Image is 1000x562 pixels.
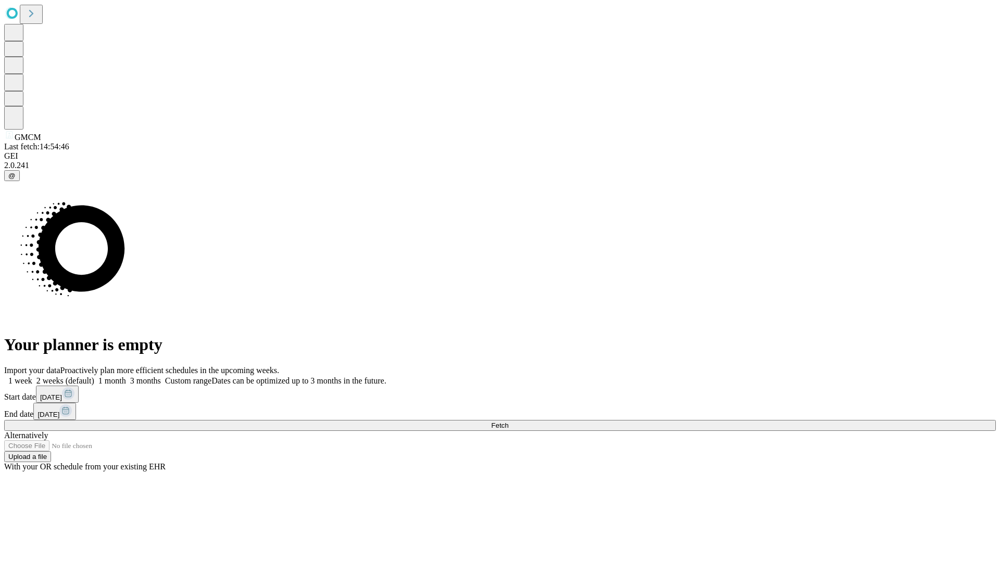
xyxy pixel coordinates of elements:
[4,151,996,161] div: GEI
[4,462,166,471] span: With your OR schedule from your existing EHR
[4,386,996,403] div: Start date
[130,376,161,385] span: 3 months
[4,161,996,170] div: 2.0.241
[4,335,996,354] h1: Your planner is empty
[4,431,48,440] span: Alternatively
[37,411,59,418] span: [DATE]
[98,376,126,385] span: 1 month
[491,421,508,429] span: Fetch
[40,393,62,401] span: [DATE]
[165,376,211,385] span: Custom range
[4,420,996,431] button: Fetch
[4,170,20,181] button: @
[4,403,996,420] div: End date
[4,142,69,151] span: Last fetch: 14:54:46
[8,172,16,180] span: @
[36,376,94,385] span: 2 weeks (default)
[8,376,32,385] span: 1 week
[15,133,41,142] span: GMCM
[33,403,76,420] button: [DATE]
[4,451,51,462] button: Upload a file
[60,366,279,375] span: Proactively plan more efficient schedules in the upcoming weeks.
[211,376,386,385] span: Dates can be optimized up to 3 months in the future.
[36,386,79,403] button: [DATE]
[4,366,60,375] span: Import your data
